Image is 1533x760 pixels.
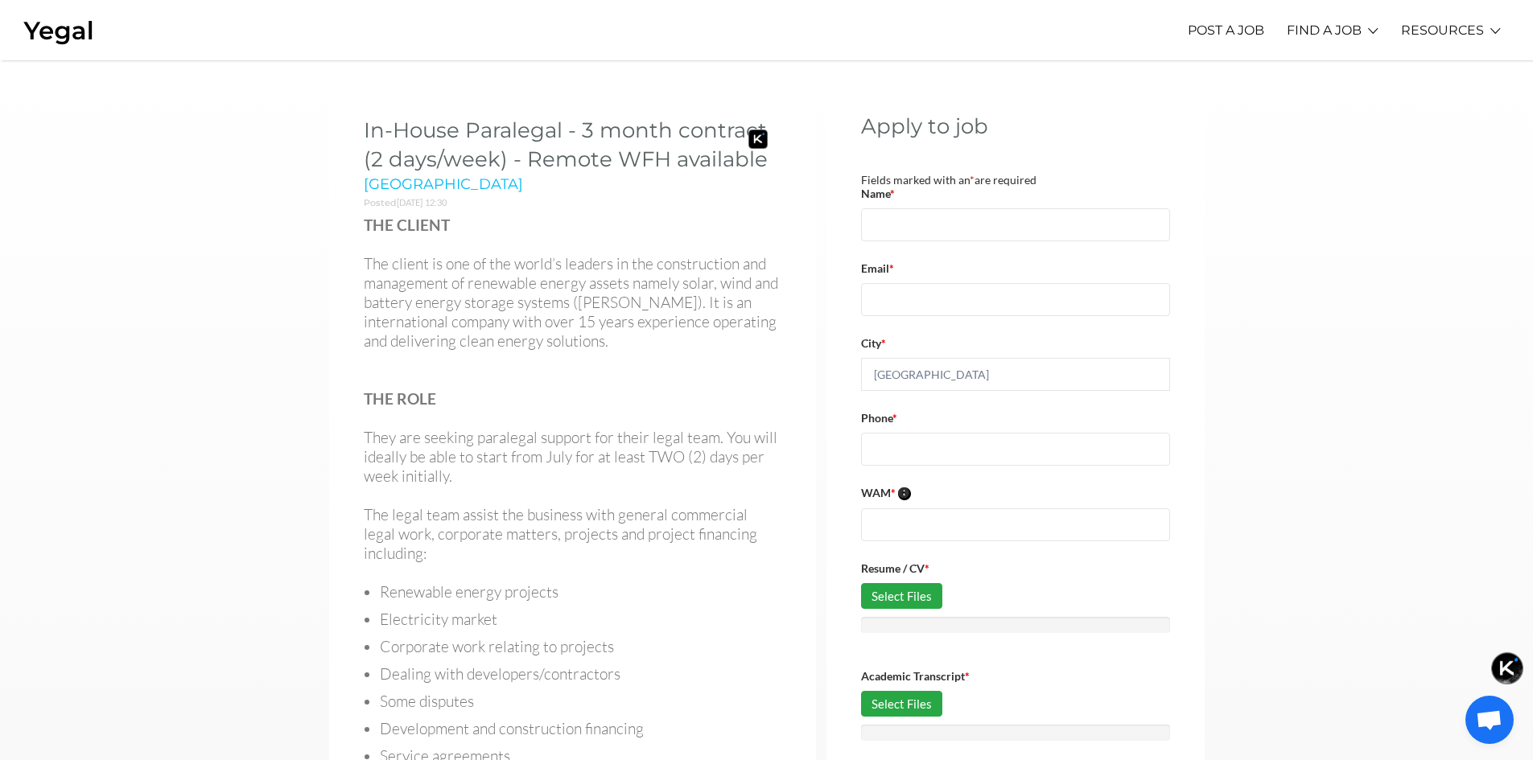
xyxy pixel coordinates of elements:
[1287,8,1362,52] a: FIND A JOB
[861,583,942,609] button: Select Files
[397,197,422,207] span: [DATE]
[872,696,932,711] span: Select Files
[1401,8,1484,52] a: RESOURCES
[364,116,781,175] h2: In-House Paralegal - 3 month contract (2 days/week) - Remote WFH available
[364,389,436,408] strong: THE ROLE
[364,175,781,194] h5: [GEOGRAPHIC_DATA]
[380,692,781,711] li: Some disputes
[861,691,942,717] button: Select Files
[364,428,781,486] p: They are seeking paralegal support for their legal team. You will ideally be able to start from J...
[364,198,781,207] h6: Posted
[1465,696,1514,744] div: Open chat
[861,173,1170,187] div: Fields marked with an are required
[861,486,911,500] label: WAM
[861,561,929,575] label: Resume / CV
[872,589,932,603] span: Select Files
[861,187,895,200] label: Name
[380,719,781,738] li: Development and construction financing
[861,669,970,683] label: Academic Transcript
[861,261,894,275] label: Email
[380,637,781,656] li: Corporate work relating to projects
[861,411,897,425] label: Phone
[364,216,450,234] strong: THE CLIENT
[425,197,447,207] span: 12:30
[380,582,781,602] li: Renewable energy projects
[1188,8,1264,52] a: POST A JOB
[861,336,886,350] label: City
[380,610,781,629] li: Electricity market
[861,116,1170,137] h2: Apply to job
[380,664,781,684] li: Dealing with developers/contractors
[364,505,781,563] p: The legal team assist the business with general commercial legal work, corporate matters, project...
[364,254,781,351] p: The client is one of the world’s leaders in the construction and management of renewable energy a...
